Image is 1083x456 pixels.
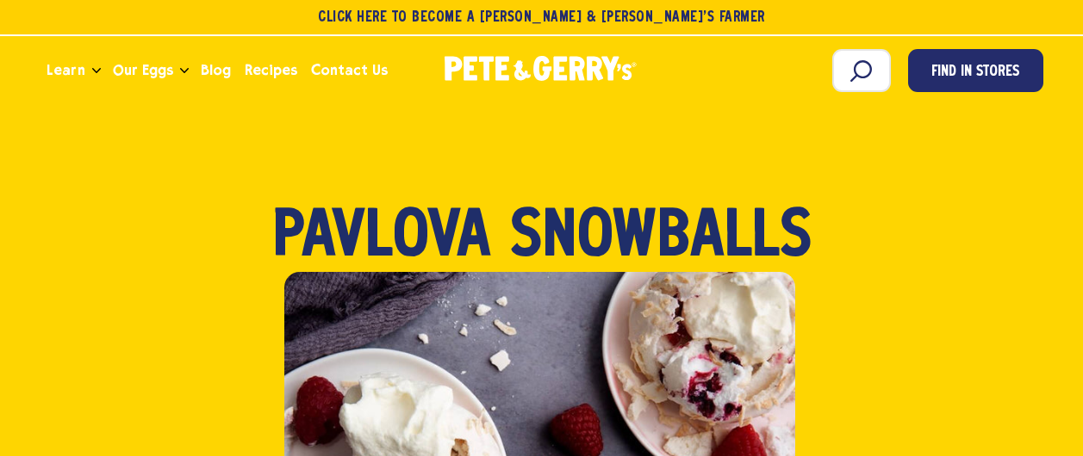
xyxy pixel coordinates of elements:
[272,212,491,265] span: Pavlova
[106,47,180,94] a: Our Eggs
[180,68,189,74] button: Open the dropdown menu for Our Eggs
[510,212,812,265] span: Snowballs
[92,68,101,74] button: Open the dropdown menu for Learn
[304,47,395,94] a: Contact Us
[931,61,1019,84] span: Find in Stores
[194,47,238,94] a: Blog
[311,59,388,81] span: Contact Us
[201,59,231,81] span: Blog
[245,59,297,81] span: Recipes
[908,49,1043,92] a: Find in Stores
[47,59,84,81] span: Learn
[113,59,173,81] span: Our Eggs
[40,47,91,94] a: Learn
[832,49,891,92] input: Search
[238,47,304,94] a: Recipes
